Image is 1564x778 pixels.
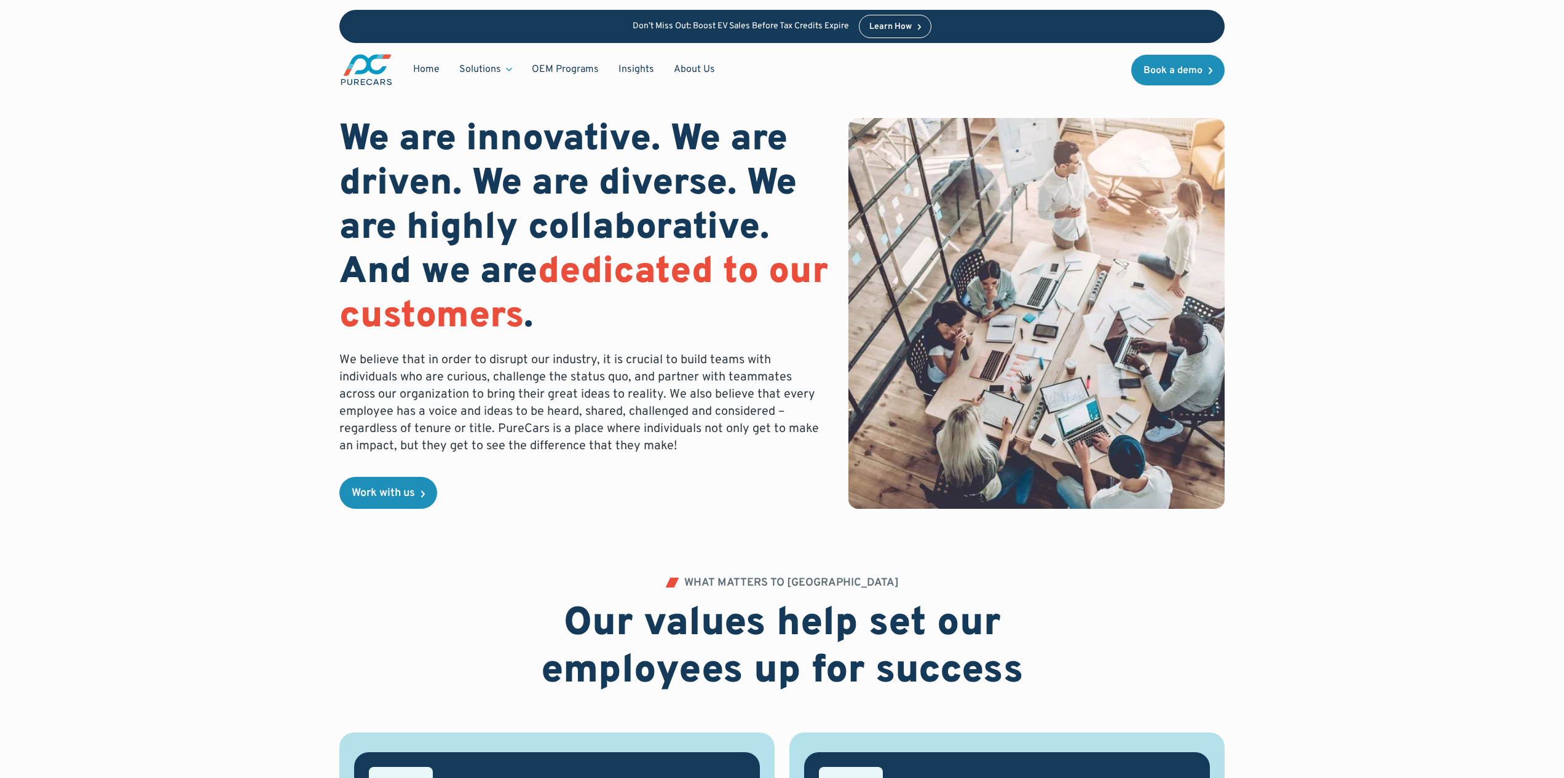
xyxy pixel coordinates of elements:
div: Solutions [449,58,522,81]
h1: We are innovative. We are driven. We are diverse. We are highly collaborative. And we are . [339,118,829,339]
a: Learn How [859,15,932,38]
a: OEM Programs [522,58,609,81]
a: About Us [664,58,725,81]
a: Insights [609,58,664,81]
a: Work with us [339,477,437,509]
div: Book a demo [1143,66,1203,76]
img: bird eye view of a team working together [848,118,1225,509]
div: Learn How [869,23,912,31]
div: Solutions [459,63,501,76]
p: Don’t Miss Out: Boost EV Sales Before Tax Credits Expire [633,22,849,32]
div: WHAT MATTERS TO [GEOGRAPHIC_DATA] [684,578,899,589]
img: purecars logo [339,53,393,87]
p: We believe that in order to disrupt our industry, it is crucial to build teams with individuals w... [339,352,829,455]
h2: Our values help set our employees up for success [467,601,1097,696]
div: Work with us [352,488,415,499]
span: dedicated to our customers [339,250,828,340]
a: Home [403,58,449,81]
a: Book a demo [1131,55,1225,85]
a: main [339,53,393,87]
